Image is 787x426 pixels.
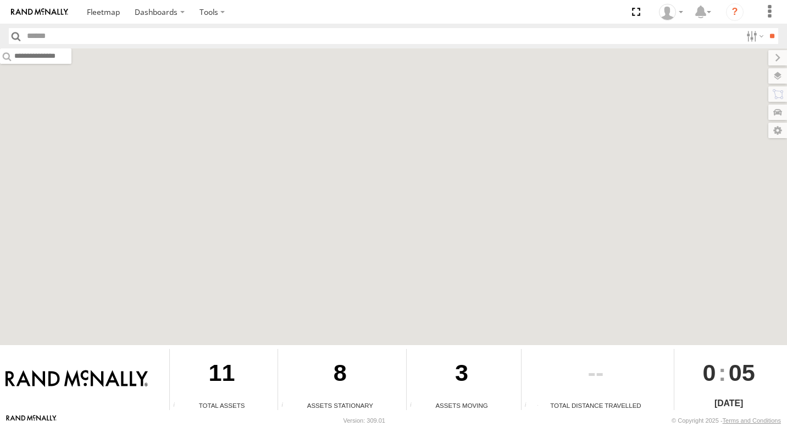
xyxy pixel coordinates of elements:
[723,417,781,424] a: Terms and Conditions
[170,402,186,410] div: Total number of Enabled Assets
[522,401,670,410] div: Total Distance Travelled
[768,123,787,138] label: Map Settings
[11,8,68,16] img: rand-logo.svg
[726,3,744,21] i: ?
[674,349,783,396] div: :
[170,401,274,410] div: Total Assets
[703,349,716,396] span: 0
[729,349,755,396] span: 05
[742,28,766,44] label: Search Filter Options
[278,349,402,401] div: 8
[6,415,57,426] a: Visit our Website
[674,397,783,410] div: [DATE]
[522,402,538,410] div: Total distance travelled by all assets within specified date range and applied filters
[278,402,295,410] div: Total number of assets current stationary.
[655,4,687,20] div: Valeo Dash
[170,349,274,401] div: 11
[407,401,517,410] div: Assets Moving
[672,417,781,424] div: © Copyright 2025 -
[343,417,385,424] div: Version: 309.01
[5,370,148,389] img: Rand McNally
[407,402,423,410] div: Total number of assets current in transit.
[278,401,402,410] div: Assets Stationary
[407,349,517,401] div: 3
